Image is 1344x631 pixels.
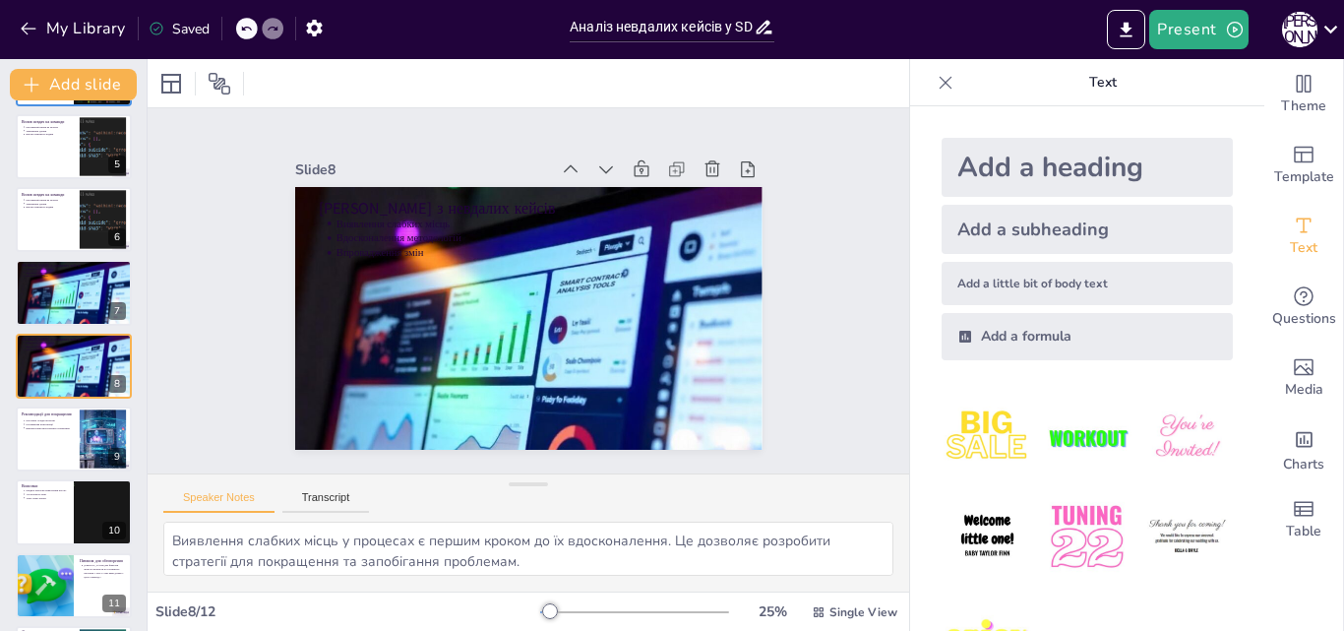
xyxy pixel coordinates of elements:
[942,392,1033,483] img: 1.jpeg
[22,336,126,342] p: [PERSON_NAME] з невдалих кейсів
[1281,95,1326,117] span: Theme
[829,604,897,620] span: Single View
[208,72,231,95] span: Position
[22,482,68,488] p: Висновки
[163,491,275,513] button: Speaker Notes
[16,260,132,325] div: 7
[22,118,74,124] p: Вплив невдач на команди
[80,558,126,564] p: Питання для обговорення
[1107,10,1145,49] button: Export to PowerPoint
[942,313,1233,360] div: Add a formula
[26,206,74,210] p: Висока плинність кадрів
[1141,392,1233,483] img: 3.jpeg
[1264,201,1343,272] div: Add text boxes
[942,262,1233,305] div: Add a little bit of body text
[155,602,540,621] div: Slide 8 / 12
[1264,484,1343,555] div: Add a table
[942,138,1233,197] div: Add a heading
[282,491,370,513] button: Transcript
[26,488,68,492] p: Невдалі кейси як навчальний ресурс
[108,156,126,173] div: 5
[961,59,1245,106] p: Text
[26,347,126,351] p: Впровадження змін
[26,271,126,275] p: Вдосконалення методологій
[1141,491,1233,583] img: 6.jpeg
[337,157,753,265] p: [PERSON_NAME] з невдалих кейсів
[1282,12,1317,47] div: Д [PERSON_NAME]
[1290,237,1317,259] span: Text
[15,13,134,44] button: My Library
[22,263,126,269] p: [PERSON_NAME] з невдалих кейсів
[102,595,126,612] div: 11
[749,602,796,621] div: 25 %
[163,522,893,576] textarea: Виявлення слабких місць у процесах є першим кроком до їх вдосконалення. Це дозволяє розробити стр...
[570,13,754,41] input: Insert title
[352,178,749,277] p: Виявлення слабких місць
[1272,308,1336,330] span: Questions
[16,553,132,618] div: 11
[26,129,74,133] p: Зменшення довіри
[1274,166,1334,188] span: Template
[108,448,126,466] div: 9
[349,192,746,290] p: Вдосконалення методологій
[155,68,187,99] div: Layout
[1041,392,1132,483] img: 2.jpeg
[1264,59,1343,130] div: Change the overall theme
[1283,454,1324,475] span: Charts
[26,422,74,426] p: Поліпшення комунікації
[1286,521,1321,542] span: Table
[942,205,1233,254] div: Add a subheading
[26,345,126,348] p: Вдосконалення методологій
[1149,10,1248,49] button: Present
[324,114,577,185] div: Slide 8
[16,334,132,399] div: 8
[26,496,68,500] p: Успіх через аналіз
[942,491,1033,583] img: 4.jpeg
[26,341,126,345] p: Виявлення слабких місць
[1264,343,1343,413] div: Add images, graphics, shapes or video
[26,426,74,430] p: Використання інструментів управління
[26,125,74,129] p: Негативний вплив на мораль
[108,228,126,246] div: 6
[108,302,126,320] div: 7
[26,132,74,136] p: Висока плинність кадрів
[16,114,132,179] div: 5
[22,411,74,417] p: Рекомендації для покращення
[149,20,210,38] div: Saved
[16,479,132,544] div: 10
[1264,130,1343,201] div: Add ready made slides
[1264,413,1343,484] div: Add charts and graphs
[26,198,74,202] p: Негативний вплив на мораль
[1282,10,1317,49] button: Д [PERSON_NAME]
[26,492,68,496] p: Актуальність змін
[102,522,126,539] div: 10
[26,268,126,272] p: Виявлення слабких місць
[108,375,126,393] div: 8
[16,187,132,252] div: 6
[26,419,74,423] p: Регулярні огляди проектів
[26,275,126,279] p: Впровадження змін
[84,564,126,579] p: [PERSON_NAME] ще фактори можуть вплинути на успішність проектів у SDLC? Які ваші думки з цього пр...
[26,202,74,206] p: Зменшення довіри
[346,207,743,305] p: Впровадження змін
[1264,272,1343,343] div: Get real-time input from your audience
[10,69,137,100] button: Add slide
[16,407,132,472] div: 9
[22,192,74,198] p: Вплив невдач на команди
[1041,491,1132,583] img: 5.jpeg
[1285,379,1323,401] span: Media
